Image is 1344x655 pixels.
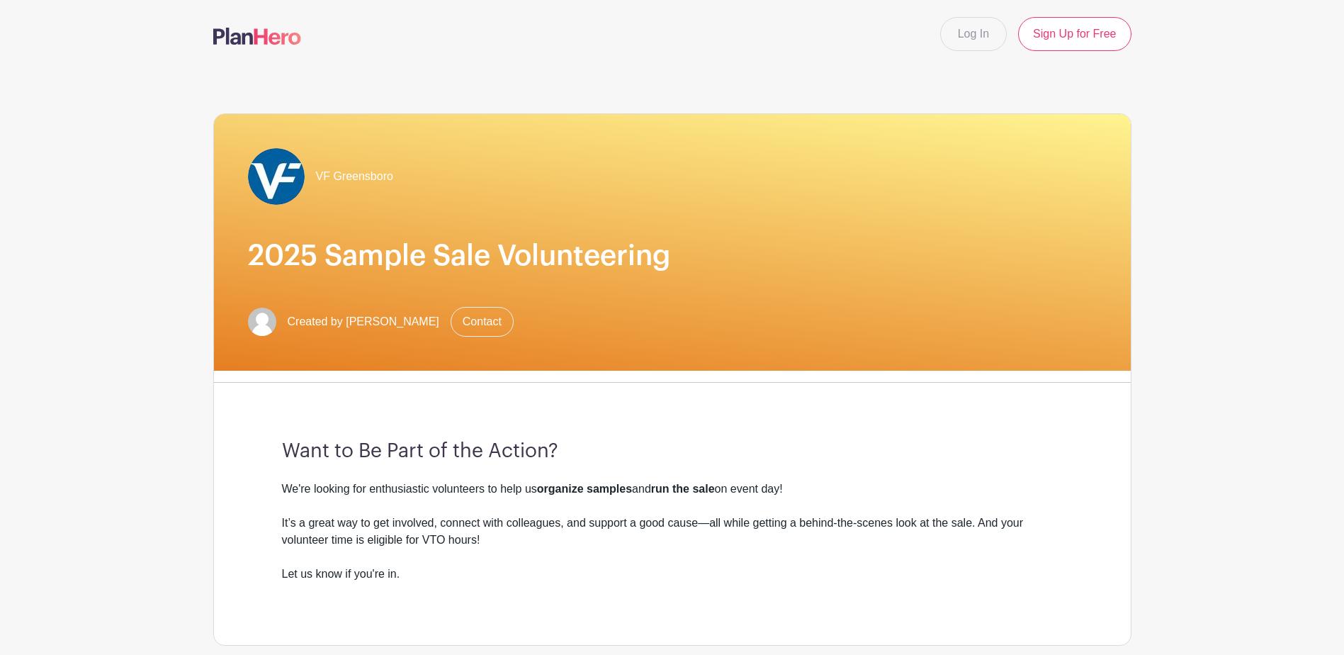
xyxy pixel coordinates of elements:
[651,483,715,495] strong: run the sale
[282,566,1063,600] div: Let us know if you're in.
[316,168,393,185] span: VF Greensboro
[213,28,301,45] img: logo-507f7623f17ff9eddc593b1ce0a138ce2505c220e1c5a4e2b4648c50719b7d32.svg
[940,17,1007,51] a: Log In
[1018,17,1131,51] a: Sign Up for Free
[248,308,276,336] img: default-ce2991bfa6775e67f084385cd625a349d9dcbb7a52a09fb2fda1e96e2d18dcdb.png
[282,440,1063,464] h3: Want to Be Part of the Action?
[537,483,632,495] strong: organize samples
[248,148,305,205] img: VF_Icon_FullColor_CMYK-small.jpg
[451,307,514,337] a: Contact
[288,313,439,330] span: Created by [PERSON_NAME]
[248,239,1097,273] h1: 2025 Sample Sale Volunteering
[282,481,1063,566] div: We're looking for enthusiastic volunteers to help us and on event day! It’s a great way to get in...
